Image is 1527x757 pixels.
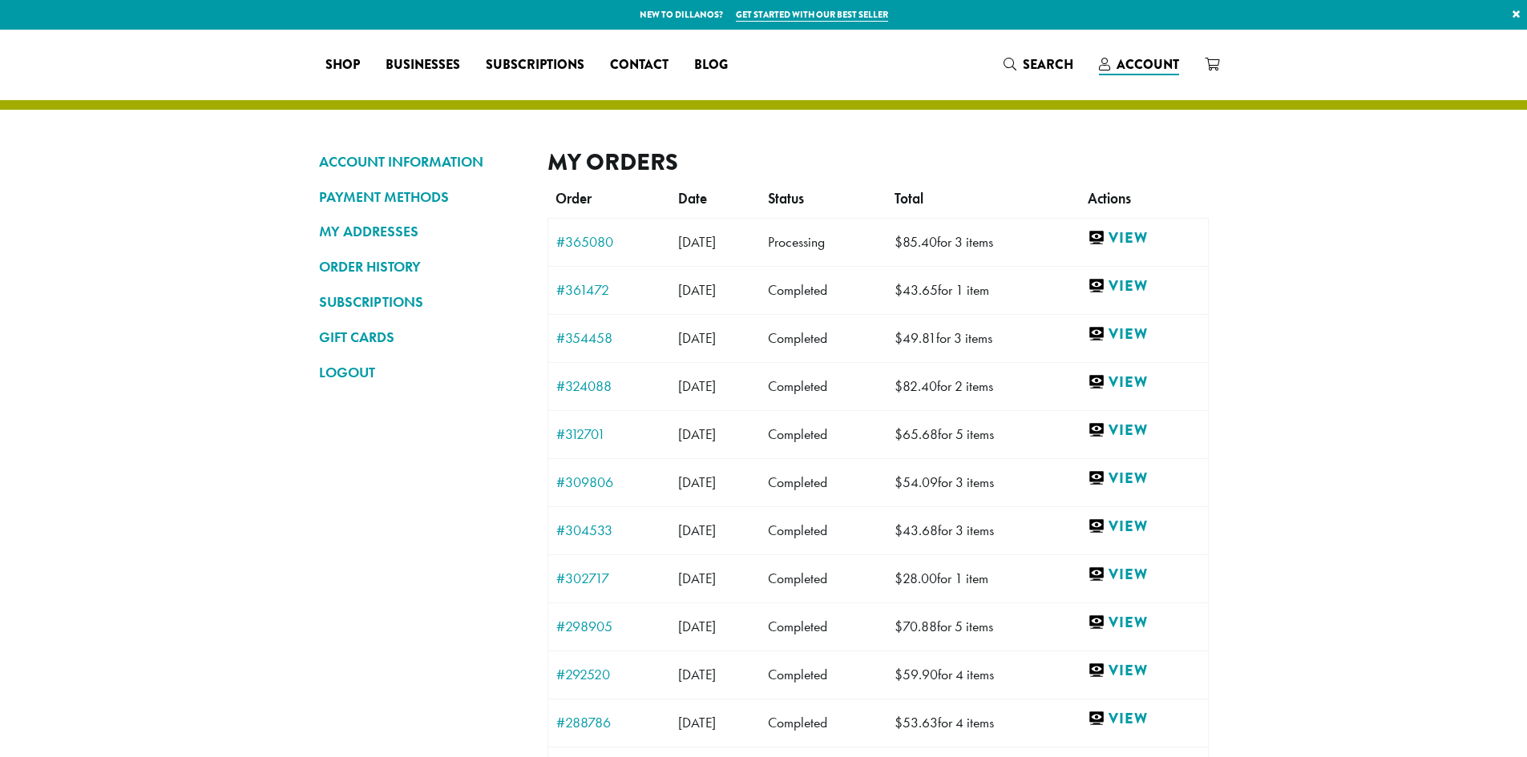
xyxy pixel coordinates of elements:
[768,190,804,207] span: Status
[895,618,903,635] span: $
[895,190,923,207] span: Total
[895,618,937,635] span: 70.88
[887,554,1080,602] td: for 1 item
[678,377,716,395] span: [DATE]
[556,331,663,345] a: #354458
[556,379,663,393] a: #324088
[319,359,523,386] a: LOGOUT
[887,699,1080,747] td: for 4 items
[1088,324,1199,344] a: View
[760,410,886,458] td: Completed
[1088,276,1199,296] a: View
[895,425,938,443] span: 65.68
[887,602,1080,650] td: for 5 items
[1088,517,1199,537] a: View
[319,288,523,316] a: SUBSCRIPTIONS
[678,190,707,207] span: Date
[386,55,460,75] span: Businesses
[1088,190,1131,207] span: Actions
[678,666,716,683] span: [DATE]
[760,458,886,506] td: Completed
[556,667,663,682] a: #292520
[895,666,903,683] span: $
[895,714,938,731] span: 53.63
[895,425,903,443] span: $
[895,281,938,299] span: 43.65
[556,283,663,297] a: #361472
[556,571,663,586] a: #302717
[760,506,886,554] td: Completed
[313,52,373,78] a: Shop
[678,281,716,299] span: [DATE]
[887,362,1080,410] td: for 2 items
[895,666,938,683] span: 59.90
[556,715,663,730] a: #288786
[760,314,886,362] td: Completed
[678,570,716,587] span: [DATE]
[678,473,716,491] span: [DATE]
[694,55,728,75] span: Blog
[1088,372,1199,393] a: View
[678,521,716,539] span: [DATE]
[678,425,716,443] span: [DATE]
[895,714,903,731] span: $
[1088,469,1199,489] a: View
[760,602,886,650] td: Completed
[760,650,886,699] td: Completed
[319,324,523,351] a: GIFT CARDS
[1088,613,1199,633] a: View
[895,473,938,491] span: 54.09
[895,377,903,395] span: $
[895,521,938,539] span: 43.68
[895,473,903,491] span: $
[887,650,1080,699] td: for 4 items
[486,55,584,75] span: Subscriptions
[760,362,886,410] td: Completed
[319,183,523,211] a: PAYMENT METHODS
[760,218,886,266] td: Processing
[895,329,936,347] span: 49.81
[991,51,1086,78] a: Search
[556,235,663,249] a: #365080
[555,190,592,207] span: Order
[760,699,886,747] td: Completed
[895,233,937,251] span: 85.40
[887,218,1080,266] td: for 3 items
[556,475,663,489] a: #309806
[556,619,663,634] a: #298905
[325,55,360,75] span: Shop
[895,570,937,587] span: 28.00
[887,458,1080,506] td: for 3 items
[887,506,1080,554] td: for 3 items
[556,523,663,538] a: #304533
[895,329,903,347] span: $
[1088,709,1199,729] a: View
[895,377,937,395] span: 82.40
[887,410,1080,458] td: for 5 items
[736,8,888,22] a: Get started with our best seller
[760,554,886,602] td: Completed
[610,55,669,75] span: Contact
[319,218,523,245] a: MY ADDRESSES
[887,266,1080,314] td: for 1 item
[678,714,716,731] span: [DATE]
[678,233,716,251] span: [DATE]
[1088,421,1199,441] a: View
[547,148,1209,176] h2: My Orders
[895,521,903,539] span: $
[887,314,1080,362] td: for 3 items
[678,329,716,347] span: [DATE]
[1023,55,1073,74] span: Search
[895,570,903,587] span: $
[319,148,523,175] a: ACCOUNT INFORMATION
[678,618,716,635] span: [DATE]
[1088,565,1199,585] a: View
[319,253,523,280] a: ORDER HISTORY
[895,233,903,251] span: $
[760,266,886,314] td: Completed
[1088,661,1199,681] a: View
[556,427,663,441] a: #312701
[1088,228,1199,248] a: View
[895,281,903,299] span: $
[1117,55,1179,74] span: Account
